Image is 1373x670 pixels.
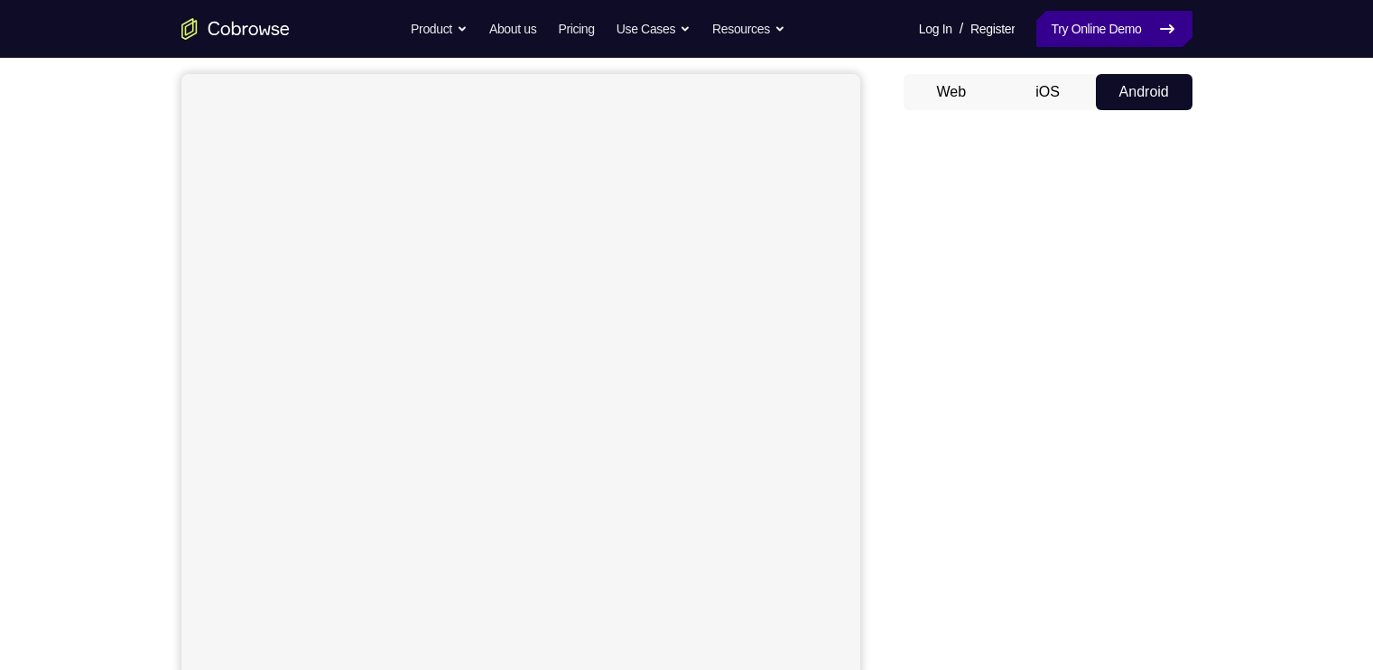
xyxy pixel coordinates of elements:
[489,11,536,47] a: About us
[970,11,1015,47] a: Register
[1036,11,1192,47] a: Try Online Demo
[558,11,594,47] a: Pricing
[904,74,1000,110] button: Web
[999,74,1096,110] button: iOS
[1096,74,1192,110] button: Android
[411,11,468,47] button: Product
[712,11,785,47] button: Resources
[181,18,290,40] a: Go to the home page
[919,11,952,47] a: Log In
[617,11,691,47] button: Use Cases
[960,18,963,40] span: /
